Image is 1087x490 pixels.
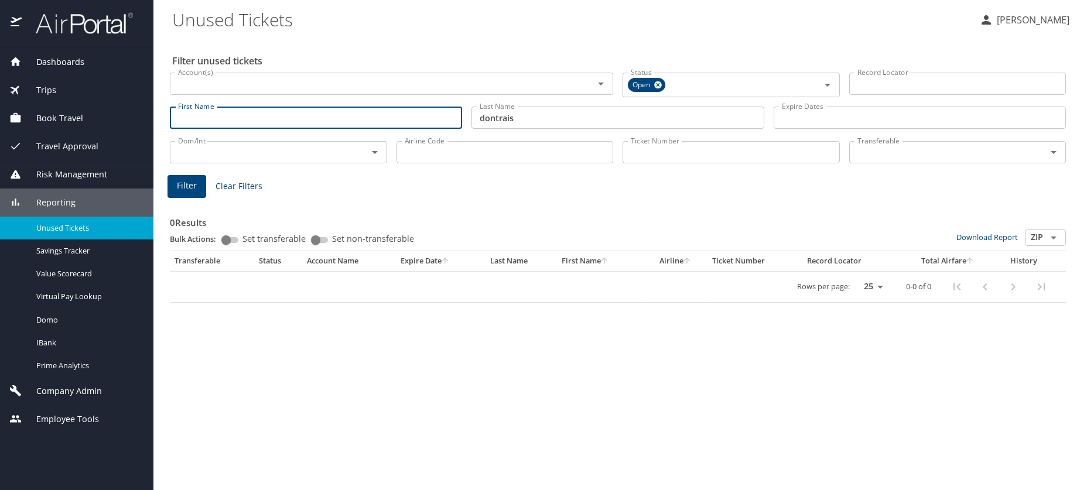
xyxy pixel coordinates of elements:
button: Open [1045,229,1062,246]
button: Open [819,77,836,93]
span: Risk Management [22,168,107,181]
h3: 0 Results [170,209,1066,229]
th: Account Name [302,251,395,271]
span: Prime Analytics [36,360,139,371]
th: First Name [557,251,644,271]
span: Filter [177,179,197,193]
span: Virtual Pay Lookup [36,291,139,302]
button: Open [367,144,383,160]
button: sort [683,258,692,265]
span: Open [628,79,657,91]
span: Company Admin [22,385,102,398]
span: Clear Filters [216,179,262,194]
th: History [996,251,1052,271]
span: Domo [36,314,139,325]
span: IBank [36,337,139,348]
span: Value Scorecard [36,268,139,279]
th: Last Name [486,251,557,271]
span: Travel Approval [22,140,98,153]
a: Download Report [956,232,1018,242]
div: Open [628,78,665,92]
p: Rows per page: [797,283,850,290]
div: Transferable [175,256,249,266]
span: Set transferable [242,235,306,243]
select: rows per page [854,278,887,296]
span: Set non-transferable [332,235,414,243]
th: Ticket Number [707,251,802,271]
th: Record Locator [802,251,900,271]
img: airportal-logo.png [23,12,133,35]
table: custom pagination table [170,251,1066,303]
h2: Filter unused tickets [172,52,1068,70]
img: icon-airportal.png [11,12,23,35]
button: sort [601,258,609,265]
span: Trips [22,84,56,97]
span: Savings Tracker [36,245,139,256]
th: Expire Date [396,251,486,271]
th: Status [254,251,303,271]
button: Clear Filters [211,176,267,197]
span: Book Travel [22,112,83,125]
button: Open [593,76,609,92]
p: Bulk Actions: [170,234,225,244]
span: Reporting [22,196,76,209]
button: [PERSON_NAME] [975,9,1074,30]
button: Open [1045,144,1062,160]
button: sort [442,258,450,265]
p: [PERSON_NAME] [993,13,1069,27]
th: Airline [644,251,707,271]
span: Unused Tickets [36,222,139,234]
p: 0-0 of 0 [906,283,931,290]
span: Dashboards [22,56,84,68]
h1: Unused Tickets [172,1,970,37]
span: Employee Tools [22,413,99,426]
button: sort [966,258,975,265]
th: Total Airfare [900,251,996,271]
button: Filter [168,175,206,198]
